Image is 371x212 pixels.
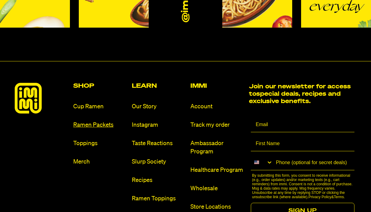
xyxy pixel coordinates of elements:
[254,160,259,165] img: United States
[73,158,127,166] a: Merch
[190,166,244,174] a: Healthcare Program
[73,121,127,129] a: Ramen Packets
[132,195,185,203] a: Ramen Toppings
[251,117,354,132] input: Email
[190,139,244,156] a: Ambassador Program
[249,83,355,105] h2: Join our newsletter for access to special deals, recipes and exclusive benefits.
[190,83,244,89] h2: Immi
[132,158,185,166] a: Slurp Society
[15,83,42,114] img: immieats
[132,121,185,129] a: Instagram
[308,195,331,199] a: Privacy Policy
[190,203,244,211] a: Store Locations
[73,83,127,89] h2: Shop
[132,176,185,184] a: Recipes
[273,155,354,170] input: Phone (optional for secret deals)
[190,121,244,129] a: Track my order
[190,184,244,193] a: Wholesale
[252,173,356,199] p: By submitting this form, you consent to receive informational (e.g., order updates) and/or market...
[132,102,185,111] a: Our Story
[132,139,185,148] a: Taste Reactions
[334,195,344,199] a: Terms
[73,102,127,111] a: Cup Ramen
[190,102,244,111] a: Account
[251,136,354,151] input: First Name
[251,155,273,170] button: Search Countries
[73,139,127,148] a: Toppings
[132,83,185,89] h2: Learn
